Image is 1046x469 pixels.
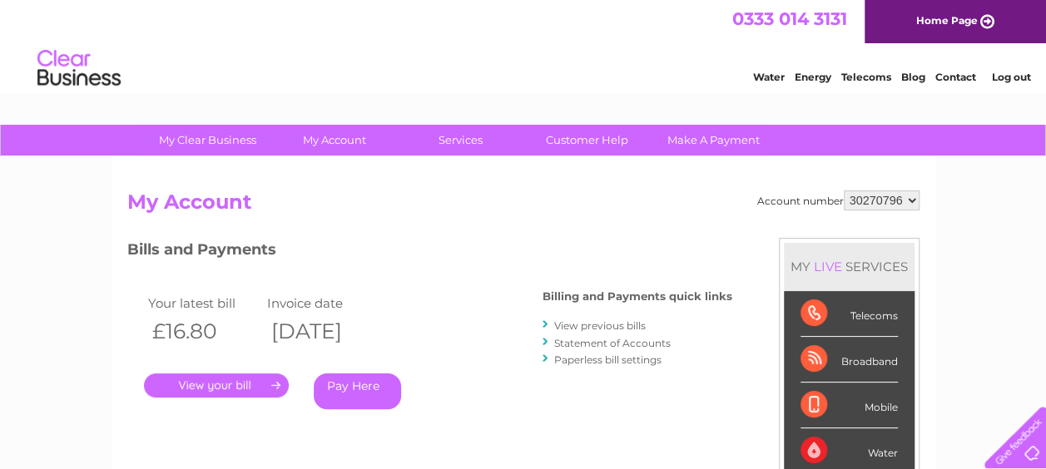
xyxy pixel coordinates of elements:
h2: My Account [127,190,920,222]
a: View previous bills [554,319,646,332]
div: Mobile [801,383,898,428]
div: LIVE [811,259,845,274]
a: Statement of Accounts [554,337,671,349]
a: 0333 014 3131 [732,8,847,29]
td: Your latest bill [144,292,264,314]
th: [DATE] [263,314,383,348]
a: My Clear Business [139,125,276,156]
a: . [144,373,289,397]
td: Invoice date [263,292,383,314]
th: £16.80 [144,314,264,348]
div: Account number [757,190,920,210]
a: Customer Help [518,125,656,156]
h4: Billing and Payments quick links [543,290,732,303]
div: Broadband [801,337,898,383]
a: Services [392,125,529,156]
a: My Account [265,125,403,156]
h3: Bills and Payments [127,238,732,267]
a: Energy [795,71,831,83]
a: Log out [991,71,1030,83]
a: Water [753,71,785,83]
div: Clear Business is a trading name of Verastar Limited (registered in [GEOGRAPHIC_DATA] No. 3667643... [131,9,917,81]
div: Telecoms [801,291,898,337]
a: Paperless bill settings [554,353,662,366]
a: Blog [901,71,925,83]
a: Telecoms [841,71,891,83]
div: MY SERVICES [784,243,915,290]
a: Make A Payment [645,125,782,156]
a: Pay Here [314,373,401,409]
img: logo.png [37,43,121,94]
a: Contact [935,71,976,83]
